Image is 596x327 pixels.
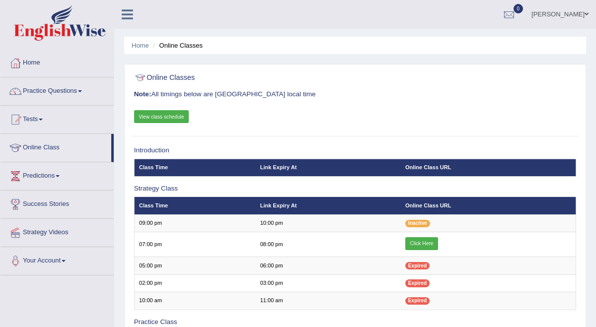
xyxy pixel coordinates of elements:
[134,232,255,257] td: 07:00 pm
[0,162,114,187] a: Predictions
[0,49,114,74] a: Home
[0,106,114,131] a: Tests
[405,297,430,305] span: Expired
[134,319,577,326] h3: Practice Class
[0,191,114,215] a: Success Stories
[405,279,430,287] span: Expired
[134,214,255,232] td: 09:00 pm
[134,71,408,84] h2: Online Classes
[134,185,577,193] h3: Strategy Class
[255,292,400,310] td: 11:00 am
[405,237,438,250] a: Click Here
[255,159,400,176] th: Link Expiry At
[514,4,523,13] span: 0
[134,159,255,176] th: Class Time
[401,197,576,214] th: Online Class URL
[255,274,400,292] td: 03:00 pm
[134,147,577,154] h3: Introduction
[255,197,400,214] th: Link Expiry At
[405,220,430,227] span: Inactive
[0,134,111,159] a: Online Class
[134,91,577,98] h3: All timings below are [GEOGRAPHIC_DATA] local time
[134,197,255,214] th: Class Time
[255,232,400,257] td: 08:00 pm
[134,274,255,292] td: 02:00 pm
[134,110,189,123] a: View class schedule
[132,42,149,49] a: Home
[134,292,255,310] td: 10:00 am
[150,41,203,50] li: Online Classes
[0,247,114,272] a: Your Account
[405,262,430,269] span: Expired
[0,219,114,244] a: Strategy Videos
[134,90,151,98] b: Note:
[255,214,400,232] td: 10:00 pm
[134,257,255,274] td: 05:00 pm
[255,257,400,274] td: 06:00 pm
[401,159,576,176] th: Online Class URL
[0,77,114,102] a: Practice Questions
